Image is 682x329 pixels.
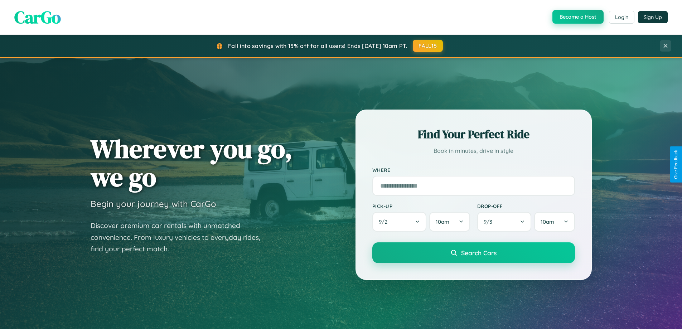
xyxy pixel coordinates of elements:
[372,146,575,156] p: Book in minutes, drive in style
[228,42,407,49] span: Fall into savings with 15% off for all users! Ends [DATE] 10am PT.
[477,203,575,209] label: Drop-off
[372,126,575,142] h2: Find Your Perfect Ride
[552,10,604,24] button: Become a Host
[91,198,216,209] h3: Begin your journey with CarGo
[372,203,470,209] label: Pick-up
[484,218,496,225] span: 9 / 3
[673,150,678,179] div: Give Feedback
[372,242,575,263] button: Search Cars
[477,212,532,232] button: 9/3
[91,135,292,191] h1: Wherever you go, we go
[461,249,497,257] span: Search Cars
[541,218,554,225] span: 10am
[436,218,449,225] span: 10am
[372,212,427,232] button: 9/2
[609,11,634,24] button: Login
[534,212,575,232] button: 10am
[14,5,61,29] span: CarGo
[372,167,575,173] label: Where
[413,40,443,52] button: FALL15
[91,220,270,255] p: Discover premium car rentals with unmatched convenience. From luxury vehicles to everyday rides, ...
[429,212,470,232] button: 10am
[638,11,668,23] button: Sign Up
[379,218,391,225] span: 9 / 2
